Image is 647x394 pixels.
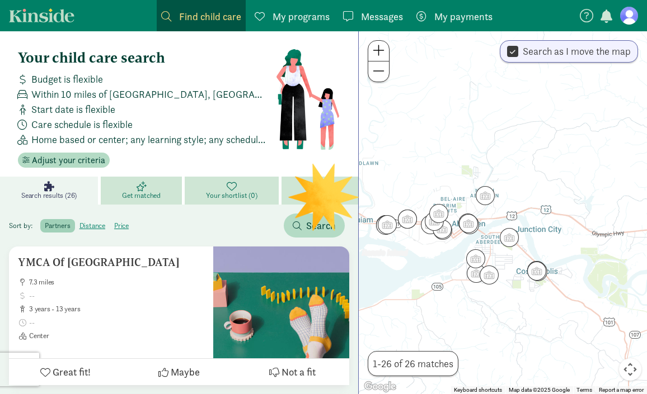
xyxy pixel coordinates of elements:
[40,219,74,232] label: partners
[527,261,546,280] div: Click to see details
[282,364,316,379] span: Not a fit
[18,255,204,269] h5: YMCA Of [GEOGRAPHIC_DATA]
[518,45,631,58] label: Search as I move the map
[361,9,403,24] span: Messages
[9,359,123,385] button: Great fit!
[434,9,493,24] span: My payments
[53,364,91,379] span: Great fit!
[425,212,444,231] div: Click to see details
[29,278,204,287] span: 7.3 miles
[171,364,200,379] span: Maybe
[433,221,452,240] div: Click to see details
[32,154,105,167] span: Adjust your criteria
[31,102,115,117] span: Start date is flexible
[480,265,499,284] div: Click to see details
[179,9,241,24] span: Find child care
[466,249,485,268] div: Click to see details
[433,220,452,239] div: Click to see details
[576,387,592,393] a: Terms (opens in new tab)
[306,218,336,233] span: Search
[21,191,77,200] span: Search results (26)
[527,262,546,281] div: Click to see details
[123,359,236,385] button: Maybe
[619,358,641,381] button: Map camera controls
[459,214,478,233] div: Click to see details
[454,386,502,394] button: Keyboard shortcuts
[378,215,397,234] div: Click to see details
[9,221,39,230] span: Sort by:
[362,379,398,394] a: Open this area in Google Maps (opens a new window)
[75,219,110,232] label: distance
[398,210,417,229] div: Click to see details
[303,191,337,200] span: Not a fit (0)
[31,117,133,132] span: Care schedule is flexible
[509,387,570,393] span: Map data ©2025 Google
[236,359,349,385] button: Not a fit
[110,219,133,232] label: price
[273,9,330,24] span: My programs
[282,177,358,205] a: Not a fit (0)
[500,228,519,247] div: Click to see details
[29,331,204,340] span: Center
[429,204,448,223] div: Click to see details
[377,215,396,234] div: Click to see details
[460,215,479,234] div: Click to see details
[528,262,547,281] div: Click to see details
[29,305,204,314] span: 3 years - 13 years
[18,153,110,168] button: Adjust your criteria
[421,215,440,234] div: Click to see details
[185,177,281,205] a: Your shortlist (0)
[206,191,257,200] span: Your shortlist (0)
[31,72,103,87] span: Budget is flexible
[122,191,161,200] span: Get matched
[31,132,266,147] span: Home based or center; any learning style; any schedule type
[284,213,345,238] button: Search
[9,8,74,22] a: Kinside
[18,49,276,67] h4: Your child care search
[458,213,477,232] div: Click to see details
[362,379,398,394] img: Google
[476,186,495,205] div: Click to see details
[467,264,486,283] div: Click to see details
[373,356,453,371] span: 1-26 of 26 matches
[376,216,395,235] div: Click to see details
[101,177,185,205] a: Get matched
[31,87,266,102] span: Within 10 miles of [GEOGRAPHIC_DATA], [GEOGRAPHIC_DATA] 98520
[599,387,644,393] a: Report a map error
